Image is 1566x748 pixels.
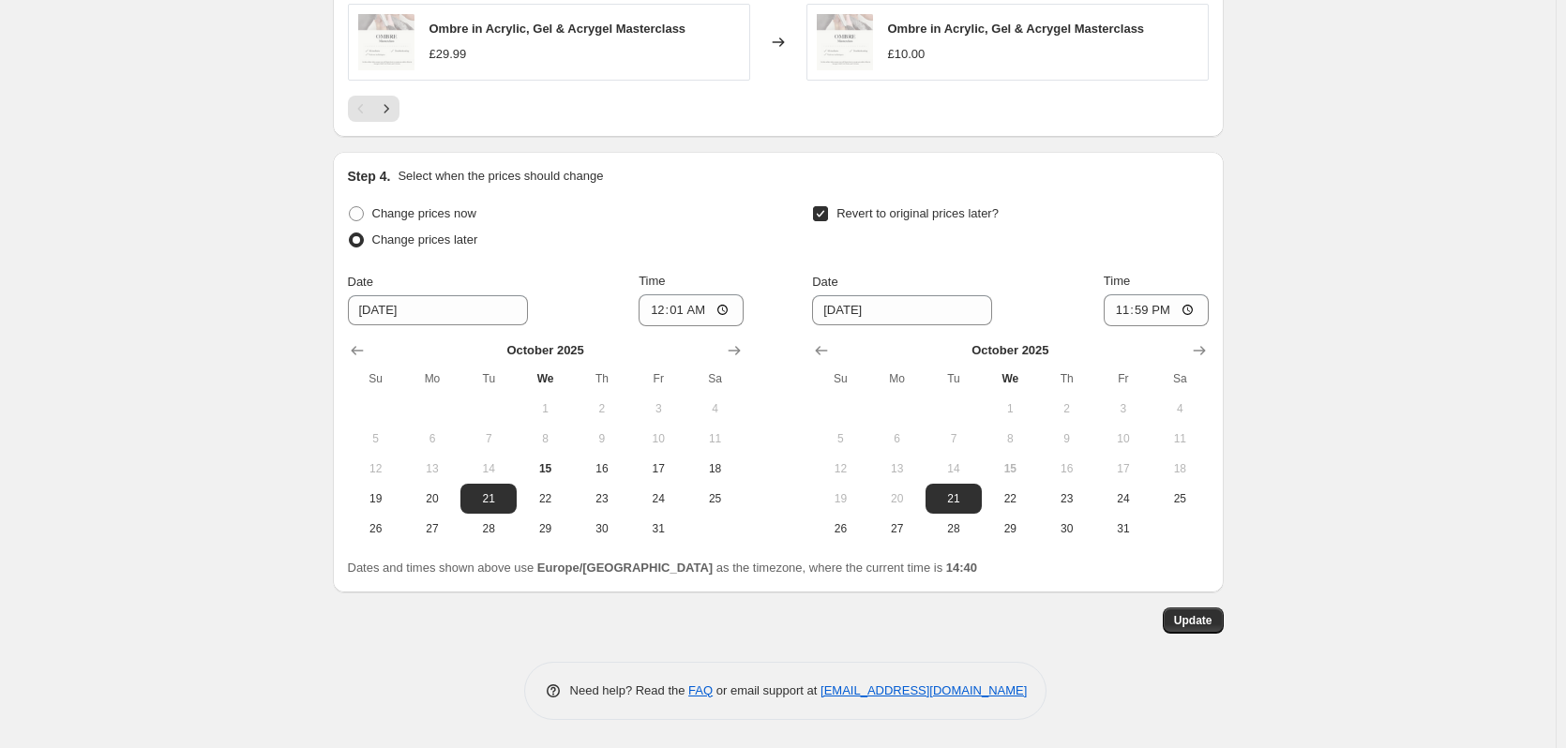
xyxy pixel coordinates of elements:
span: 23 [1046,491,1087,506]
button: Thursday October 30 2025 [1038,514,1094,544]
button: Thursday October 9 2025 [1038,424,1094,454]
button: Tuesday October 28 2025 [460,514,517,544]
button: Show previous month, September 2025 [344,337,370,364]
button: Monday October 20 2025 [869,484,926,514]
th: Saturday [686,364,743,394]
button: Friday October 3 2025 [630,394,686,424]
span: 12 [355,461,397,476]
span: Dates and times shown above use as the timezone, where the current time is [348,561,978,575]
div: £29.99 [429,45,467,64]
button: Friday October 3 2025 [1095,394,1152,424]
button: Monday October 20 2025 [404,484,460,514]
span: 28 [933,521,974,536]
a: [EMAIL_ADDRESS][DOMAIN_NAME] [821,683,1027,697]
th: Tuesday [460,364,517,394]
span: 14 [933,461,974,476]
button: Sunday October 12 2025 [348,454,404,484]
span: 26 [820,521,861,536]
span: 10 [638,431,679,446]
span: 5 [820,431,861,446]
span: 19 [355,491,397,506]
span: Tu [468,371,509,386]
button: Monday October 13 2025 [404,454,460,484]
button: Sunday October 5 2025 [348,424,404,454]
span: 4 [1159,401,1200,416]
button: Sunday October 26 2025 [348,514,404,544]
button: Show previous month, September 2025 [808,337,835,364]
span: 31 [638,521,679,536]
span: 22 [524,491,565,506]
span: 15 [524,461,565,476]
th: Monday [869,364,926,394]
button: Sunday October 19 2025 [348,484,404,514]
span: Sa [1159,371,1200,386]
button: Today Wednesday October 15 2025 [982,454,1038,484]
button: Sunday October 26 2025 [812,514,868,544]
button: Wednesday October 8 2025 [517,424,573,454]
button: Monday October 6 2025 [404,424,460,454]
button: Friday October 10 2025 [1095,424,1152,454]
span: Th [1046,371,1087,386]
button: Today Wednesday October 15 2025 [517,454,573,484]
span: 21 [933,491,974,506]
input: 12:00 [639,294,744,326]
th: Saturday [1152,364,1208,394]
button: Monday October 27 2025 [869,514,926,544]
span: Update [1174,613,1212,628]
span: 17 [1103,461,1144,476]
span: 10 [1103,431,1144,446]
span: 12 [820,461,861,476]
div: £10.00 [888,45,926,64]
span: Revert to original prices later? [836,206,999,220]
button: Friday October 31 2025 [1095,514,1152,544]
span: Time [1104,274,1130,288]
span: Date [812,275,837,289]
button: Tuesday October 28 2025 [926,514,982,544]
span: 21 [468,491,509,506]
span: 14 [468,461,509,476]
button: Tuesday October 14 2025 [926,454,982,484]
span: Ombre in Acrylic, Gel & Acrygel Masterclass [888,22,1145,36]
button: Wednesday October 29 2025 [517,514,573,544]
a: FAQ [688,683,713,697]
span: Sa [694,371,735,386]
th: Friday [1095,364,1152,394]
button: Monday October 13 2025 [869,454,926,484]
button: Tuesday October 7 2025 [926,424,982,454]
button: Saturday October 18 2025 [1152,454,1208,484]
input: 10/15/2025 [812,295,992,325]
th: Tuesday [926,364,982,394]
button: Tuesday October 14 2025 [460,454,517,484]
th: Wednesday [982,364,1038,394]
th: Wednesday [517,364,573,394]
button: Sunday October 19 2025 [812,484,868,514]
button: Saturday October 4 2025 [686,394,743,424]
span: or email support at [713,683,821,697]
b: Europe/[GEOGRAPHIC_DATA] [537,561,713,575]
span: 23 [581,491,623,506]
span: 17 [638,461,679,476]
span: 27 [412,521,453,536]
button: Thursday October 30 2025 [574,514,630,544]
span: 28 [468,521,509,536]
button: Friday October 17 2025 [630,454,686,484]
span: 27 [877,521,918,536]
button: Sunday October 12 2025 [812,454,868,484]
button: Thursday October 16 2025 [574,454,630,484]
span: 3 [1103,401,1144,416]
th: Thursday [1038,364,1094,394]
b: 14:40 [946,561,977,575]
span: 18 [1159,461,1200,476]
button: Wednesday October 8 2025 [982,424,1038,454]
span: 25 [694,491,735,506]
span: 3 [638,401,679,416]
span: We [524,371,565,386]
button: Update [1163,607,1224,634]
button: Monday October 6 2025 [869,424,926,454]
button: Saturday October 25 2025 [1152,484,1208,514]
button: Wednesday October 29 2025 [982,514,1038,544]
button: Thursday October 9 2025 [574,424,630,454]
input: 10/15/2025 [348,295,528,325]
button: Thursday October 2 2025 [1038,394,1094,424]
span: 13 [877,461,918,476]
